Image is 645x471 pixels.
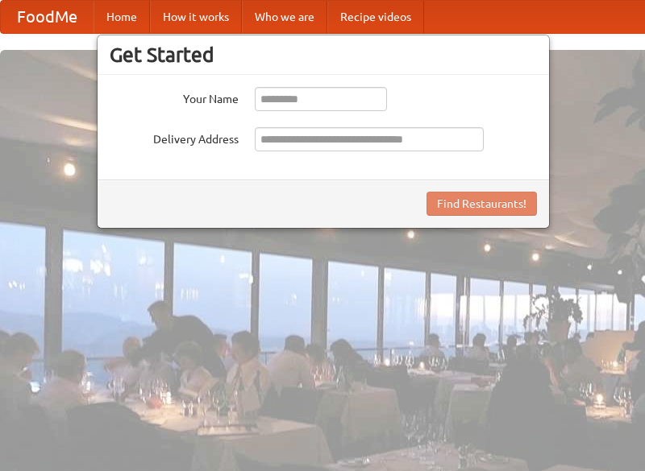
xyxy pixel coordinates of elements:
h3: Get Started [110,43,537,67]
label: Your Name [110,87,239,107]
button: Find Restaurants! [427,192,537,216]
label: Delivery Address [110,127,239,147]
a: FoodMe [1,1,94,33]
a: Recipe videos [327,1,424,33]
a: Home [94,1,150,33]
a: How it works [150,1,242,33]
a: Who we are [242,1,327,33]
